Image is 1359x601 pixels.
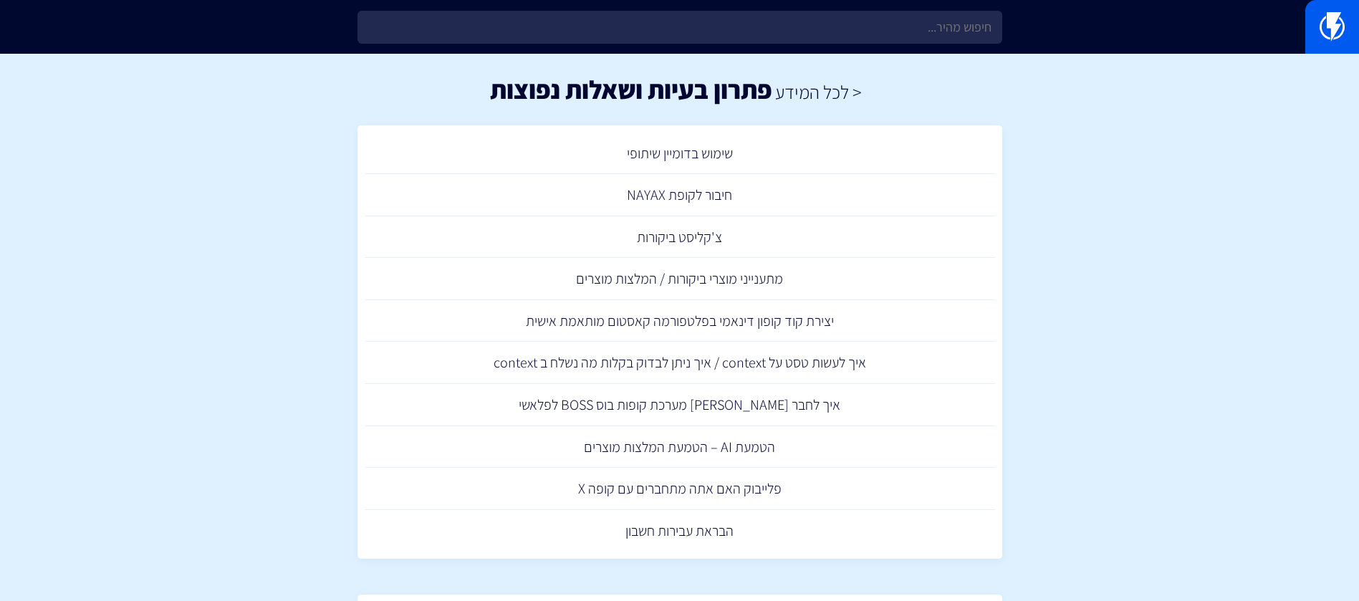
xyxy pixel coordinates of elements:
a: מתענייני מוצרי ביקורות / המלצות מוצרים [365,258,995,300]
a: איך לחבר [PERSON_NAME] מערכת קופות בוס BOSS לפלאשי [365,384,995,426]
a: שימוש בדומיין שיתופי [365,133,995,175]
input: חיפוש מהיר... [357,11,1002,44]
a: חיבור לקופת NAYAX [365,174,995,216]
a: צ'קליסט ביקורות [365,216,995,259]
a: < לכל המידע [775,80,862,104]
a: הטמעת AI – הטמעת המלצות מוצרים [365,426,995,468]
h1: פתרון בעיות ושאלות נפוצות [490,75,772,104]
a: יצירת קוד קופון דינאמי בפלטפורמה קאסטום מותאמת אישית [365,300,995,342]
a: איך לעשות טסט על context / איך ניתן לבדוק בקלות מה נשלח ב context [365,342,995,384]
a: פלייבוק האם אתה מתחברים עם קופה X [365,468,995,510]
a: הבראת עבירות חשבון [365,510,995,552]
